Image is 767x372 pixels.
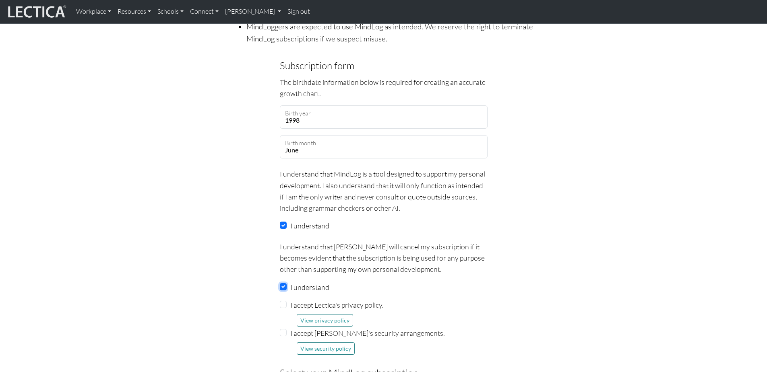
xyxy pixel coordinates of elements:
p: I understand that MindLog is a tool designed to support my personal development. I also understan... [280,168,488,214]
button: View privacy policy [297,314,353,327]
p: The birthdate information below is required for creating an accurate growth chart. [280,76,488,99]
label: I understand [290,282,329,293]
a: [PERSON_NAME] [222,3,284,20]
a: Schools [154,3,187,20]
label: I accept [PERSON_NAME]'s security arrangements. [290,327,444,339]
li: MindLoggers are expected to use MindLog as intended. We reserve the right to terminate MindLog su... [246,21,534,45]
button: View security policy [297,342,355,355]
a: Workplace [73,3,114,20]
a: Sign out [284,3,313,20]
label: I understand [290,220,329,231]
p: I understand that [PERSON_NAME] will cancel my subscription if it becomes evident that the subscr... [280,241,488,275]
label: I accept Lectica's privacy policy. [290,299,383,310]
a: Resources [114,3,154,20]
legend: Subscription form [280,58,354,73]
img: lecticalive [6,4,66,19]
a: Connect [187,3,222,20]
